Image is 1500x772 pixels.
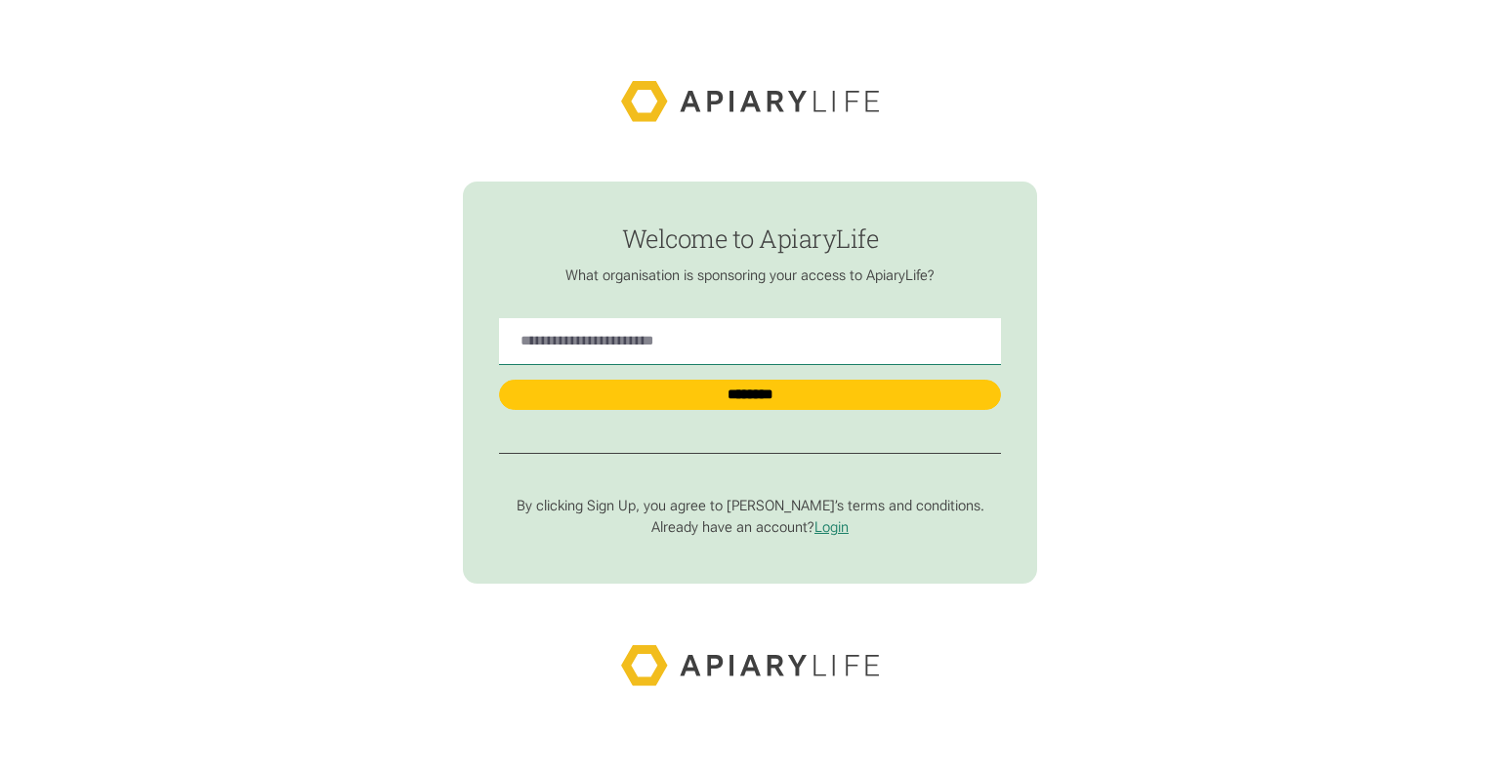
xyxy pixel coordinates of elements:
form: find-employer [463,182,1037,584]
p: By clicking Sign Up, you agree to [PERSON_NAME]’s terms and conditions. [499,497,1001,514]
p: What organisation is sponsoring your access to ApiaryLife? [499,266,1001,284]
p: Already have an account? [499,518,1001,536]
a: Login [814,518,849,536]
h1: Welcome to ApiaryLife [499,224,1001,252]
